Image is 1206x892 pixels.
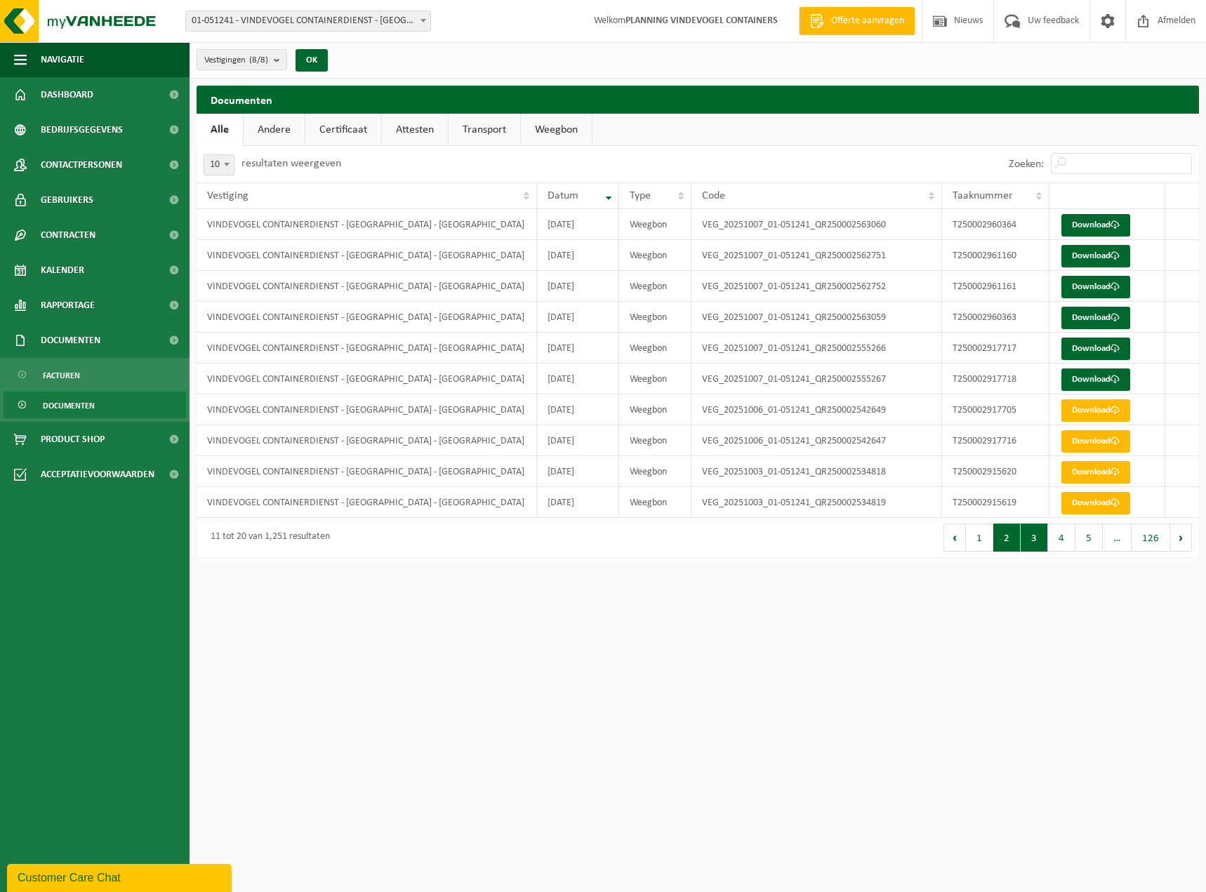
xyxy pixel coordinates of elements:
span: Contactpersonen [41,147,122,182]
span: Documenten [43,392,95,419]
a: Download [1061,461,1130,484]
td: T250002961160 [942,240,1049,271]
td: VINDEVOGEL CONTAINERDIENST - [GEOGRAPHIC_DATA] - [GEOGRAPHIC_DATA] [197,487,537,518]
td: VINDEVOGEL CONTAINERDIENST - [GEOGRAPHIC_DATA] - [GEOGRAPHIC_DATA] [197,271,537,302]
a: Download [1061,307,1130,329]
td: Weegbon [619,394,691,425]
a: Andere [244,114,305,146]
strong: PLANNING VINDEVOGEL CONTAINERS [625,15,778,26]
td: T250002960364 [942,209,1049,240]
a: Alle [197,114,243,146]
span: Documenten [41,323,100,358]
td: VINDEVOGEL CONTAINERDIENST - [GEOGRAPHIC_DATA] - [GEOGRAPHIC_DATA] [197,333,537,364]
span: Kalender [41,253,84,288]
td: VEG_20251007_01-051241_QR250002555267 [691,364,942,394]
span: … [1103,524,1132,552]
span: Contracten [41,218,95,253]
td: [DATE] [537,209,618,240]
td: VEG_20251006_01-051241_QR250002542649 [691,394,942,425]
td: T250002917718 [942,364,1049,394]
a: Download [1061,492,1130,514]
td: VEG_20251007_01-051241_QR250002562751 [691,240,942,271]
span: Vestiging [207,190,249,201]
td: T250002917717 [942,333,1049,364]
a: Weegbon [521,114,592,146]
a: Facturen [4,361,186,388]
a: Download [1061,245,1130,267]
h2: Documenten [197,86,1199,113]
td: [DATE] [537,425,618,456]
a: Certificaat [305,114,381,146]
span: Navigatie [41,42,84,77]
td: [DATE] [537,364,618,394]
a: Download [1061,430,1130,453]
label: resultaten weergeven [241,158,341,169]
button: 5 [1075,524,1103,552]
button: 126 [1132,524,1170,552]
td: VEG_20251007_01-051241_QR250002563060 [691,209,942,240]
td: Weegbon [619,456,691,487]
td: [DATE] [537,271,618,302]
div: 11 tot 20 van 1,251 resultaten [204,525,330,550]
button: 4 [1048,524,1075,552]
span: Datum [548,190,578,201]
span: Dashboard [41,77,93,112]
td: T250002915619 [942,487,1049,518]
td: Weegbon [619,425,691,456]
span: Rapportage [41,288,95,323]
iframe: chat widget [7,861,234,892]
span: Facturen [43,362,80,389]
td: VINDEVOGEL CONTAINERDIENST - [GEOGRAPHIC_DATA] - [GEOGRAPHIC_DATA] [197,302,537,333]
td: VEG_20251007_01-051241_QR250002562752 [691,271,942,302]
td: VINDEVOGEL CONTAINERDIENST - [GEOGRAPHIC_DATA] - [GEOGRAPHIC_DATA] [197,394,537,425]
td: Weegbon [619,271,691,302]
button: 1 [966,524,993,552]
button: 3 [1021,524,1048,552]
td: VEG_20251006_01-051241_QR250002542647 [691,425,942,456]
a: Download [1061,368,1130,391]
td: VINDEVOGEL CONTAINERDIENST - [GEOGRAPHIC_DATA] - [GEOGRAPHIC_DATA] [197,425,537,456]
td: [DATE] [537,456,618,487]
a: Download [1061,338,1130,360]
a: Offerte aanvragen [799,7,915,35]
td: [DATE] [537,333,618,364]
td: VINDEVOGEL CONTAINERDIENST - [GEOGRAPHIC_DATA] - [GEOGRAPHIC_DATA] [197,456,537,487]
td: Weegbon [619,240,691,271]
label: Zoeken: [1009,159,1044,170]
button: Next [1170,524,1192,552]
span: Product Shop [41,422,105,457]
td: [DATE] [537,394,618,425]
span: 01-051241 - VINDEVOGEL CONTAINERDIENST - OUDENAARDE - OUDENAARDE [185,11,431,32]
td: Weegbon [619,333,691,364]
span: Vestigingen [204,50,268,71]
a: Documenten [4,392,186,418]
td: T250002961161 [942,271,1049,302]
span: Bedrijfsgegevens [41,112,123,147]
td: VEG_20251007_01-051241_QR250002563059 [691,302,942,333]
td: Weegbon [619,302,691,333]
td: Weegbon [619,487,691,518]
td: Weegbon [619,209,691,240]
span: 01-051241 - VINDEVOGEL CONTAINERDIENST - OUDENAARDE - OUDENAARDE [186,11,430,31]
td: T250002917705 [942,394,1049,425]
a: Download [1061,276,1130,298]
a: Download [1061,399,1130,422]
td: VEG_20251003_01-051241_QR250002534818 [691,456,942,487]
span: 10 [204,154,234,175]
span: Taaknummer [953,190,1013,201]
td: Weegbon [619,364,691,394]
span: Code [702,190,725,201]
td: VINDEVOGEL CONTAINERDIENST - [GEOGRAPHIC_DATA] - [GEOGRAPHIC_DATA] [197,240,537,271]
span: Type [630,190,651,201]
td: T250002917716 [942,425,1049,456]
span: 10 [204,155,234,175]
td: VEG_20251007_01-051241_QR250002555266 [691,333,942,364]
td: VEG_20251003_01-051241_QR250002534819 [691,487,942,518]
button: Vestigingen(8/8) [197,49,287,70]
span: Acceptatievoorwaarden [41,457,154,492]
button: OK [296,49,328,72]
span: Offerte aanvragen [828,14,908,28]
button: 2 [993,524,1021,552]
count: (8/8) [249,55,268,65]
